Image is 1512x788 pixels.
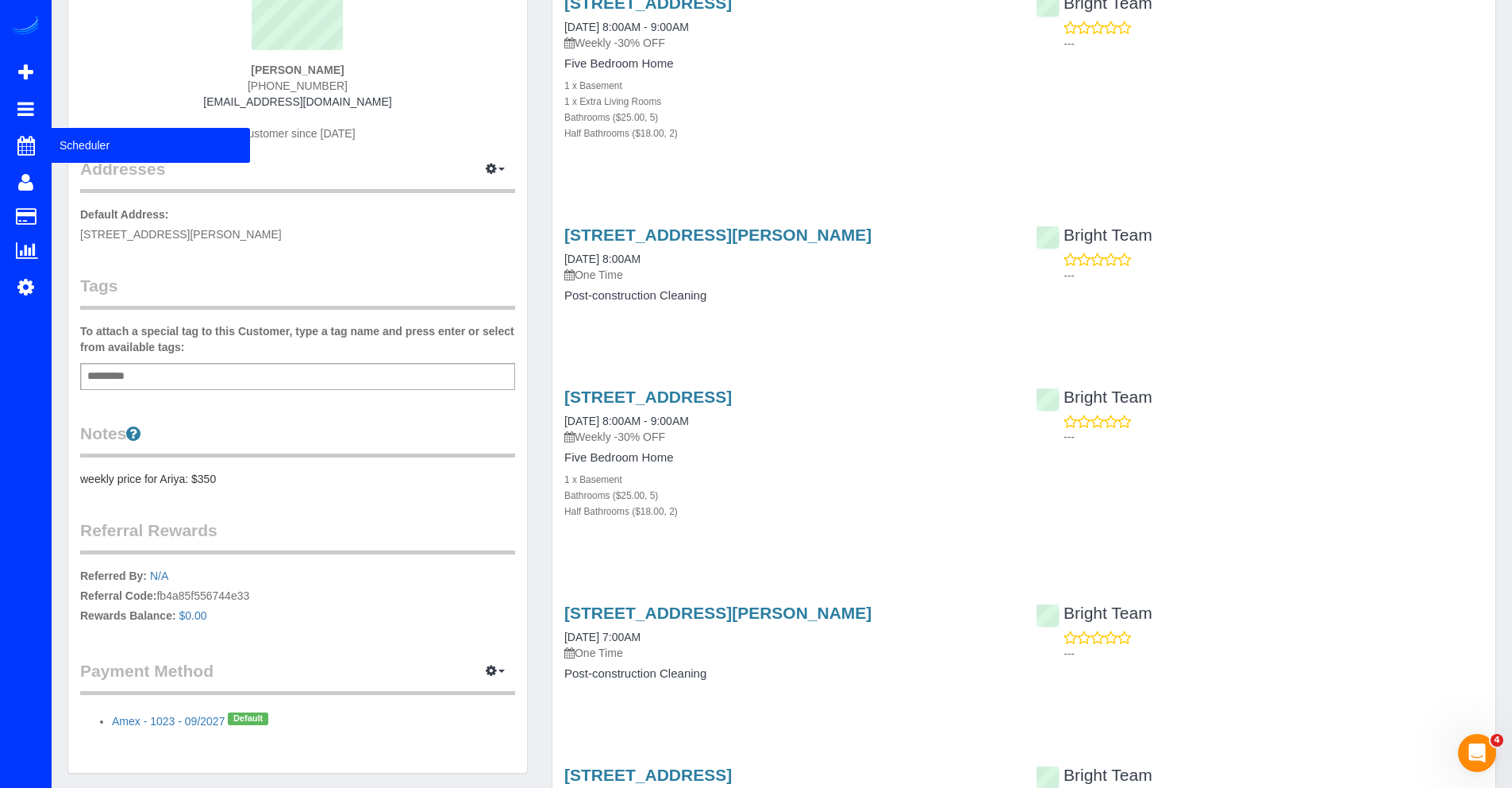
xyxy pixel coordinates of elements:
a: [DATE] 8:00AM - 9:00AM [564,21,689,33]
a: Bright Team [1036,388,1152,406]
p: --- [1064,36,1483,52]
p: fb4a85f556744e33 [80,568,515,628]
h4: Post-construction Cleaning [564,667,1012,681]
p: Weekly -30% OFF [564,429,1012,445]
a: $0.00 [179,609,207,622]
a: [DATE] 7:00AM [564,631,641,643]
p: --- [1064,646,1483,662]
small: Bathrooms ($25.00, 5) [564,112,658,123]
small: Half Bathrooms ($18.00, 2) [564,506,678,517]
img: Automaid Logo [10,16,41,38]
span: Scheduler [52,127,250,164]
a: [STREET_ADDRESS] [564,766,732,784]
small: Bathrooms ($25.00, 5) [564,490,658,501]
strong: [PERSON_NAME] [251,64,344,76]
span: [PHONE_NUMBER] [248,79,348,92]
a: Amex - 1023 - 09/2027 [112,715,225,728]
small: 1 x Basement [564,80,622,91]
pre: weekly price for Ariya: $350 [80,471,515,487]
p: One Time [564,267,1012,283]
legend: Payment Method [80,659,515,695]
legend: Notes [80,422,515,458]
a: Bright Team [1036,766,1152,784]
a: [DATE] 8:00AM [564,253,641,265]
small: 1 x Basement [564,474,622,485]
label: Referral Code: [80,588,156,604]
a: Bright Team [1036,604,1152,622]
a: [STREET_ADDRESS][PERSON_NAME] [564,226,871,244]
span: Customer since [DATE] [240,127,355,140]
legend: Referral Rewards [80,519,515,554]
label: Referred By: [80,568,147,584]
small: Half Bathrooms ($18.00, 2) [564,128,678,139]
span: Default [228,713,267,725]
p: --- [1064,268,1483,284]
p: Weekly -30% OFF [564,35,1012,51]
span: [STREET_ADDRESS][PERSON_NAME] [80,228,282,241]
p: --- [1064,429,1483,445]
label: Default Address: [80,207,169,222]
h4: Five Bedroom Home [564,451,1012,465]
legend: Tags [80,274,515,310]
iframe: Intercom live chat [1458,734,1496,772]
a: Bright Team [1036,226,1152,244]
label: To attach a special tag to this Customer, type a tag name and press enter or select from availabl... [80,323,515,355]
label: Rewards Balance: [80,608,176,624]
a: [DATE] 8:00AM - 9:00AM [564,415,689,427]
span: 4 [1491,734,1503,747]
h4: Post-construction Cleaning [564,289,1012,303]
a: N/A [150,570,168,582]
a: [STREET_ADDRESS] [564,388,732,406]
p: One Time [564,645,1012,661]
a: [STREET_ADDRESS][PERSON_NAME] [564,604,871,622]
a: [EMAIL_ADDRESS][DOMAIN_NAME] [203,95,391,108]
h4: Five Bedroom Home [564,57,1012,71]
small: 1 x Extra Living Rooms [564,96,661,107]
